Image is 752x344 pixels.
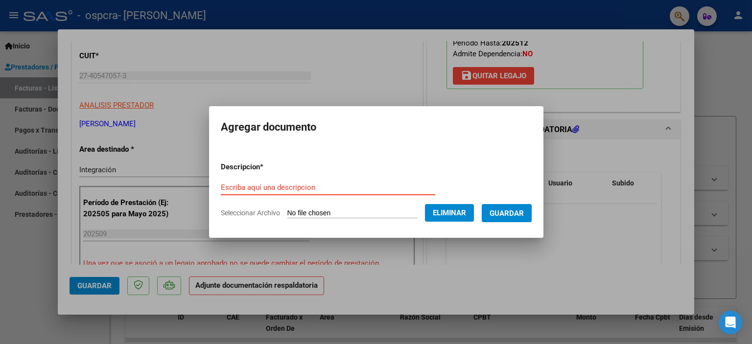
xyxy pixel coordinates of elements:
[719,311,742,334] div: Open Intercom Messenger
[221,209,280,217] span: Seleccionar Archivo
[425,204,474,222] button: Eliminar
[490,209,524,218] span: Guardar
[221,161,314,173] p: Descripcion
[433,208,466,217] span: Eliminar
[221,118,532,137] h2: Agregar documento
[482,204,532,222] button: Guardar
